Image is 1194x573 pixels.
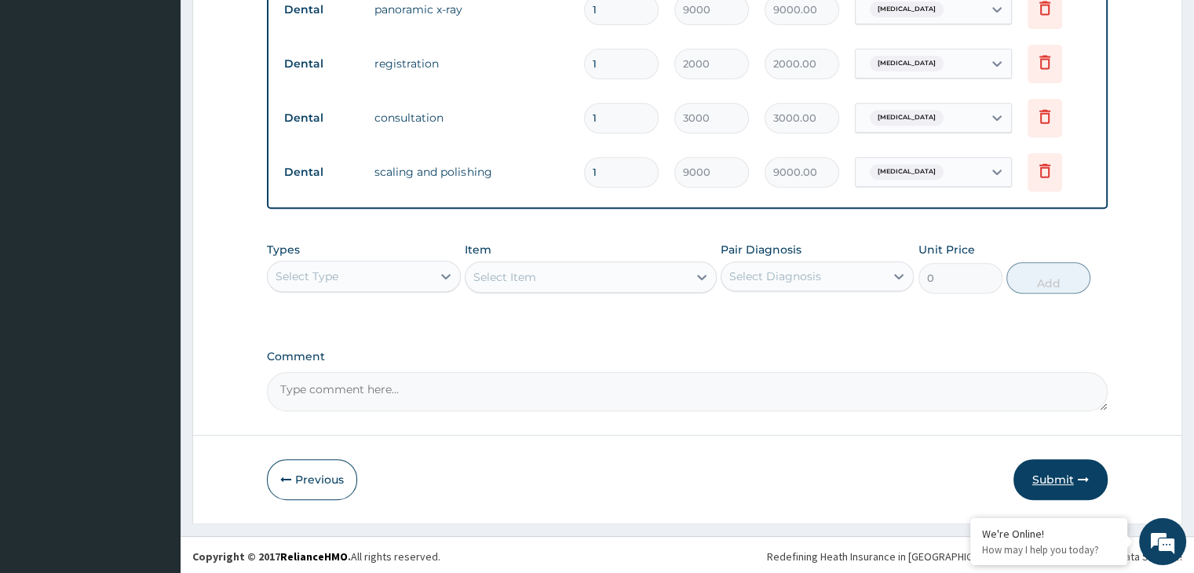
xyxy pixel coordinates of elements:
div: Redefining Heath Insurance in [GEOGRAPHIC_DATA] using Telemedicine and Data Science! [767,549,1182,564]
span: [MEDICAL_DATA] [870,2,944,17]
div: Chat with us now [82,88,264,108]
label: Comment [267,350,1107,363]
td: registration [367,48,575,79]
a: RelianceHMO [280,549,348,564]
div: Minimize live chat window [257,8,295,46]
td: consultation [367,102,575,133]
strong: Copyright © 2017 . [192,549,351,564]
span: [MEDICAL_DATA] [870,164,944,180]
button: Previous [267,459,357,500]
label: Unit Price [918,242,975,257]
span: We're online! [91,181,217,340]
label: Item [465,242,491,257]
div: Select Diagnosis [729,268,821,284]
div: Select Type [276,268,338,284]
td: scaling and polishing [367,156,575,188]
label: Types [267,243,300,257]
span: [MEDICAL_DATA] [870,110,944,126]
div: We're Online! [982,527,1115,541]
span: [MEDICAL_DATA] [870,56,944,71]
button: Add [1006,262,1090,294]
button: Submit [1013,459,1108,500]
textarea: Type your message and hit 'Enter' [8,396,299,451]
p: How may I help you today? [982,543,1115,557]
img: d_794563401_company_1708531726252_794563401 [29,78,64,118]
td: Dental [276,104,367,133]
td: Dental [276,49,367,78]
td: Dental [276,158,367,187]
label: Pair Diagnosis [721,242,801,257]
